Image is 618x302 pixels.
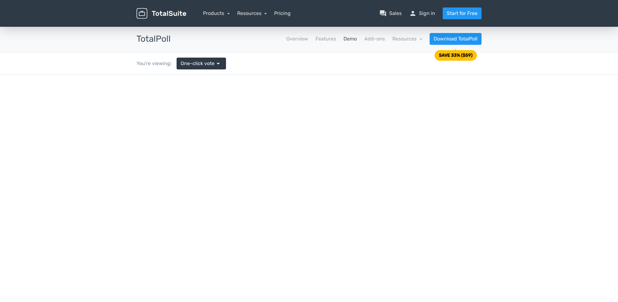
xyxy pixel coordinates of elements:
a: Add-ons [364,35,385,43]
span: arrow_drop_down [214,60,222,67]
span: One-click vote [181,60,214,67]
h3: TotalPoll [136,34,171,44]
a: Pricing [274,10,291,17]
img: TotalSuite for WordPress [136,8,186,19]
a: question_answerSales [379,10,402,17]
a: Overview [286,35,308,43]
a: Resources [237,10,267,16]
div: You're viewing: [136,60,177,67]
span: person [409,10,417,17]
a: Demo [344,35,357,43]
a: Features [316,35,336,43]
a: Download TotalPoll [430,33,482,45]
a: Resources [392,36,422,42]
a: One-click vote arrow_drop_down [177,58,226,69]
div: SAVE 33% ($59) [439,53,473,58]
a: Start for Free [443,7,482,19]
a: personSign in [409,10,435,17]
span: question_answer [379,10,387,17]
a: Products [203,10,230,16]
